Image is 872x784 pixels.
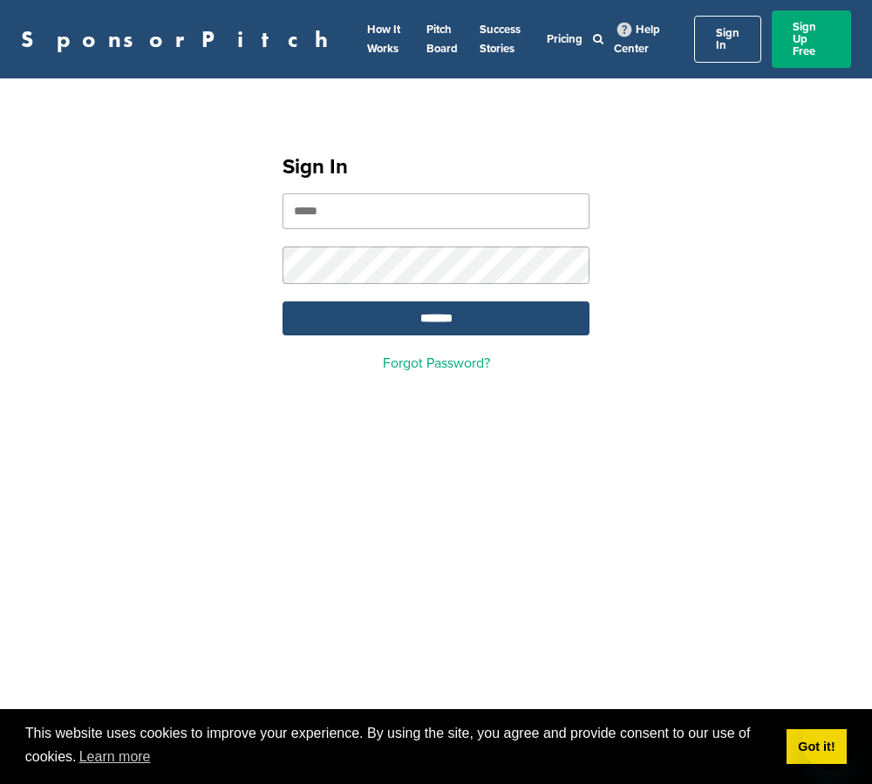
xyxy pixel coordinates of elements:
[787,729,847,764] a: dismiss cookie message
[367,23,400,56] a: How It Works
[694,16,761,63] a: Sign In
[283,152,589,183] h1: Sign In
[383,355,490,372] a: Forgot Password?
[802,714,858,770] iframe: Button to launch messaging window
[547,32,582,46] a: Pricing
[21,28,339,51] a: SponsorPitch
[480,23,521,56] a: Success Stories
[25,723,773,770] span: This website uses cookies to improve your experience. By using the site, you agree and provide co...
[77,744,153,770] a: learn more about cookies
[614,19,660,59] a: Help Center
[426,23,458,56] a: Pitch Board
[772,10,851,68] a: Sign Up Free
